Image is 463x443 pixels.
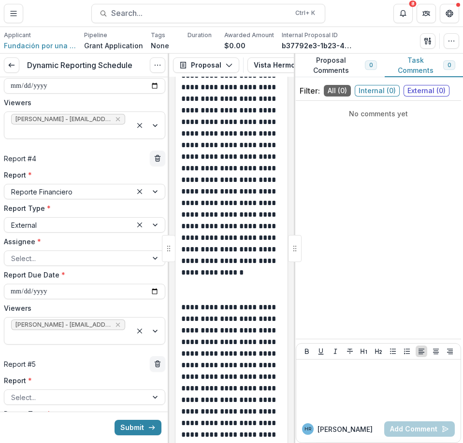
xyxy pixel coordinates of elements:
[150,151,165,166] button: delete
[358,346,370,357] button: Heading 1
[15,321,111,328] span: [PERSON_NAME] - [EMAIL_ADDRESS][DOMAIN_NAME]
[84,41,143,51] p: Grant Application
[293,8,317,18] div: Ctrl + K
[15,116,111,123] span: [PERSON_NAME] - [EMAIL_ADDRESS][DOMAIN_NAME]
[173,57,239,73] button: Proposal
[324,85,351,97] span: All ( 0 )
[301,346,313,357] button: Bold
[318,424,373,434] p: [PERSON_NAME]
[416,346,427,357] button: Align Left
[4,303,159,313] label: Viewers
[4,203,159,213] label: Report Type
[224,31,274,40] p: Awarded Amount
[304,427,311,431] div: Hannah Roosendaal
[27,61,132,70] h3: Dynamic Reporting Schedule
[91,4,325,23] button: Search...
[330,346,341,357] button: Italicize
[384,421,455,437] button: Add Comment
[247,57,379,73] button: Vista Hermosa - Application
[4,153,36,164] p: Report # 4
[282,31,338,40] p: Internal Proposal ID
[404,85,449,97] span: External ( 0 )
[430,346,442,357] button: Align Center
[151,31,165,40] p: Tags
[369,62,373,69] span: 0
[373,346,384,357] button: Heading 2
[4,41,76,51] a: Fundación por una Nueva Solución, A.C.
[401,346,413,357] button: Ordered List
[440,4,459,23] button: Get Help
[444,346,456,357] button: Align Right
[134,325,145,337] div: Clear selected options
[224,41,246,51] p: $0.00
[300,85,320,97] p: Filter:
[4,170,159,180] label: Report
[150,356,165,372] button: delete
[417,4,436,23] button: Partners
[4,375,159,386] label: Report
[385,54,463,77] button: Task Comments
[4,409,159,419] label: Report Type
[300,109,457,119] p: No comments yet
[114,320,122,330] div: Remove Jerry Martinez - jerrym@vhfoundation.org
[4,31,31,40] p: Applicant
[134,186,145,197] div: Clear selected options
[409,0,417,7] div: 8
[4,97,159,108] label: Viewers
[393,4,413,23] button: Notifications
[115,420,161,435] button: Submit
[4,4,23,23] button: Toggle Menu
[150,57,165,73] button: Options
[4,236,159,247] label: Assignee
[282,41,354,51] p: b37792e3-1b23-4590-90d5-9dd70aaa6e55
[114,114,122,124] div: Remove Jerry Martinez - jerrym@vhfoundation.org
[387,346,399,357] button: Bullet List
[294,54,385,77] button: Proposal Comments
[134,219,145,231] div: Clear selected options
[188,31,212,40] p: Duration
[111,9,289,18] span: Search...
[344,346,356,357] button: Strike
[315,346,327,357] button: Underline
[84,31,107,40] p: Pipeline
[448,62,451,69] span: 0
[4,270,159,280] label: Report Due Date
[134,120,145,131] div: Clear selected options
[151,41,169,51] p: None
[355,85,400,97] span: Internal ( 0 )
[4,359,36,369] p: Report # 5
